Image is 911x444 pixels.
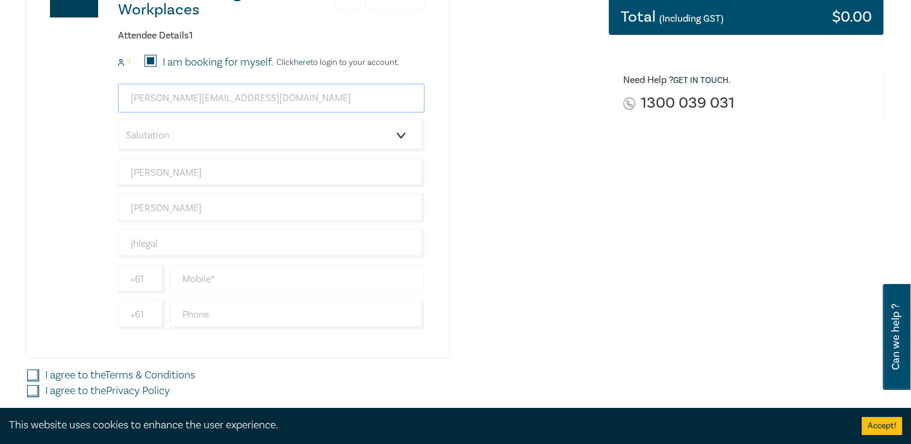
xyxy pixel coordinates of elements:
[273,58,399,67] p: Click to login to your account.
[118,194,424,223] input: Last Name*
[118,265,165,294] input: +61
[862,417,902,435] button: Accept cookies
[659,13,724,25] small: (Including GST)
[45,383,170,399] label: I agree to the
[118,158,424,187] input: First Name*
[832,9,871,25] h3: $ 0.00
[621,9,724,25] h3: Total
[118,84,424,113] input: Attendee Email*
[118,30,424,42] h6: Attendee Details 1
[105,368,195,382] a: Terms & Conditions
[163,55,273,70] label: I am booking for myself.
[623,75,875,87] h6: Need Help ? .
[890,291,901,383] span: Can we help ?
[118,229,424,258] input: Company
[128,58,131,67] small: 1
[170,300,424,329] input: Phone
[45,368,195,383] label: I agree to the
[294,57,310,68] a: here
[118,300,165,329] input: +61
[106,384,170,398] a: Privacy Policy
[9,418,844,433] div: This website uses cookies to enhance the user experience.
[170,265,424,294] input: Mobile*
[673,75,729,86] a: Get in touch
[640,95,734,111] a: 1300 039 031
